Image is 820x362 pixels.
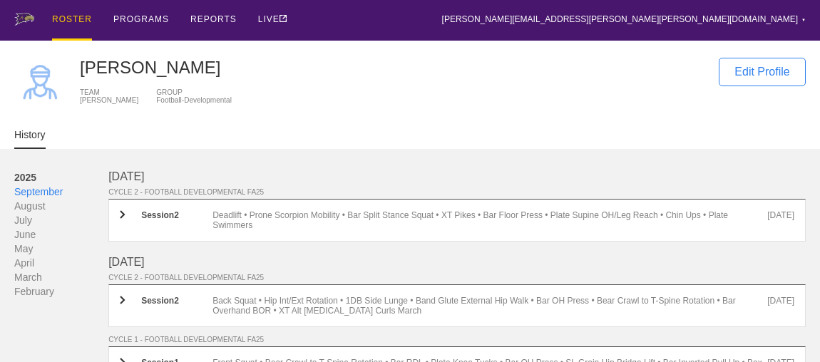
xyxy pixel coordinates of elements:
[120,296,125,304] img: carrot_right.png
[108,188,806,196] div: CYCLE 2 - FOOTBALL DEVELOPMENTAL FA25
[156,88,232,96] div: GROUP
[141,210,212,230] div: Session 2
[108,256,806,269] div: [DATE]
[108,170,806,183] div: [DATE]
[80,88,138,96] div: TEAM
[108,274,806,281] div: CYCLE 2 - FOOTBALL DEVELOPMENTAL FA25
[80,96,138,104] div: [PERSON_NAME]
[14,13,34,26] img: logo
[14,199,108,213] div: August
[212,296,767,316] div: Back Squat • Hip Int/Ext Rotation • 1DB Side Lunge • Band Glute External Hip Walk • Bar OH Press ...
[719,58,806,86] div: Edit Profile
[14,256,108,270] div: April
[141,296,212,316] div: Session 2
[212,210,767,230] div: Deadlift • Prone Scorpion Mobility • Bar Split Stance Squat • XT Pikes • Bar Floor Press • Plate ...
[108,336,806,343] div: CYCLE 1 - FOOTBALL DEVELOPMENTAL FA25
[749,294,820,362] iframe: Chat Widget
[14,170,108,185] div: 2025
[156,96,232,104] div: Football-Developmental
[14,227,108,242] div: June
[14,129,46,149] a: History
[14,242,108,256] div: May
[801,16,806,24] div: ▼
[14,270,108,284] div: March
[14,284,108,299] div: February
[120,210,125,219] img: carrot_right.png
[14,213,108,227] div: July
[767,210,794,230] div: [DATE]
[80,58,704,78] div: [PERSON_NAME]
[14,185,108,199] div: September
